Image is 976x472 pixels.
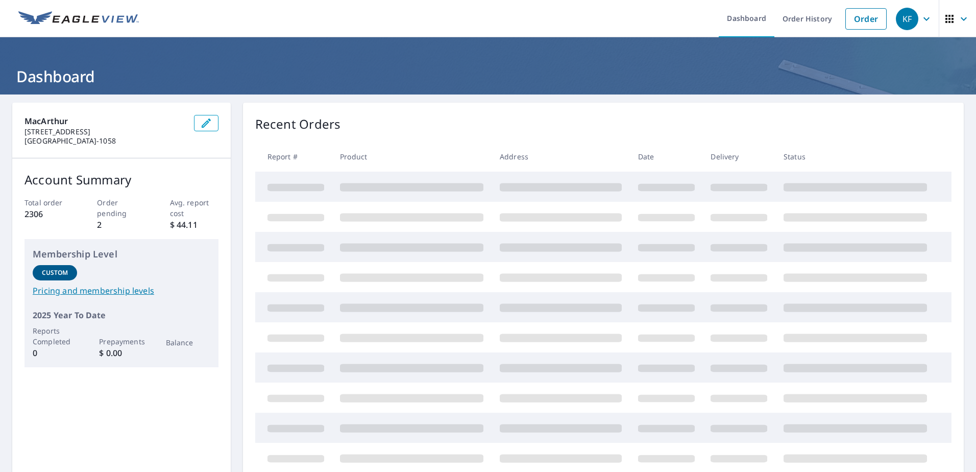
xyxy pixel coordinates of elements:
p: 2 [97,219,145,231]
p: Total order [25,197,73,208]
p: 2025 Year To Date [33,309,210,321]
th: Date [630,141,703,172]
div: KF [896,8,918,30]
p: Prepayments [99,336,143,347]
a: Order [845,8,887,30]
p: MacArthur [25,115,186,127]
p: [STREET_ADDRESS] [25,127,186,136]
h1: Dashboard [12,66,964,87]
p: [GEOGRAPHIC_DATA]-1058 [25,136,186,146]
p: $ 0.00 [99,347,143,359]
p: Membership Level [33,247,210,261]
th: Report # [255,141,332,172]
p: Order pending [97,197,145,219]
th: Delivery [702,141,775,172]
a: Pricing and membership levels [33,285,210,297]
p: Balance [166,337,210,348]
p: 2306 [25,208,73,220]
p: 0 [33,347,77,359]
p: Avg. report cost [170,197,218,219]
p: Custom [42,268,68,277]
p: Account Summary [25,171,218,189]
p: Recent Orders [255,115,341,133]
th: Status [775,141,935,172]
th: Product [332,141,492,172]
th: Address [492,141,630,172]
img: EV Logo [18,11,139,27]
p: Reports Completed [33,325,77,347]
p: $ 44.11 [170,219,218,231]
